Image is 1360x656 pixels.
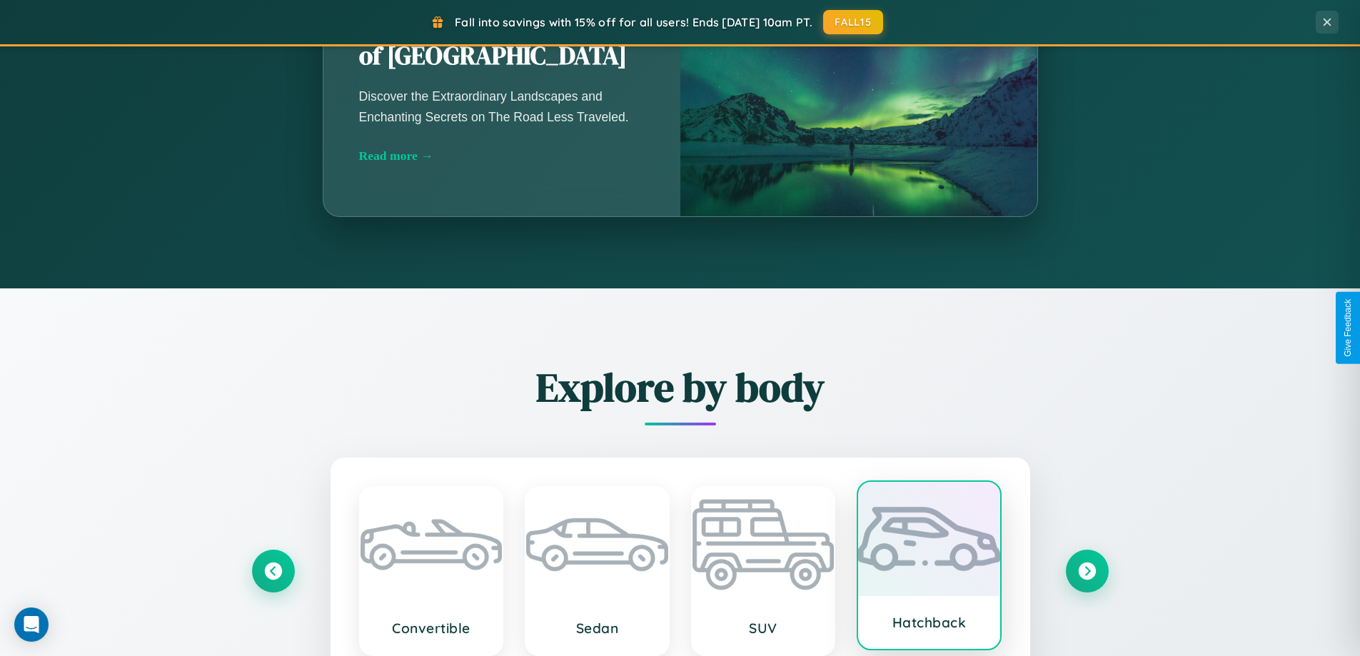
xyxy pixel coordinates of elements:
h3: Sedan [540,620,654,637]
h3: Hatchback [872,614,986,631]
div: Read more → [359,148,645,163]
div: Open Intercom Messenger [14,607,49,642]
button: FALL15 [823,10,883,34]
h2: Unearthing the Mystique of [GEOGRAPHIC_DATA] [359,7,645,73]
p: Discover the Extraordinary Landscapes and Enchanting Secrets on The Road Less Traveled. [359,86,645,126]
h3: Convertible [375,620,488,637]
div: Give Feedback [1343,299,1353,357]
span: Fall into savings with 15% off for all users! Ends [DATE] 10am PT. [455,15,812,29]
h3: SUV [707,620,820,637]
h2: Explore by body [252,360,1109,415]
